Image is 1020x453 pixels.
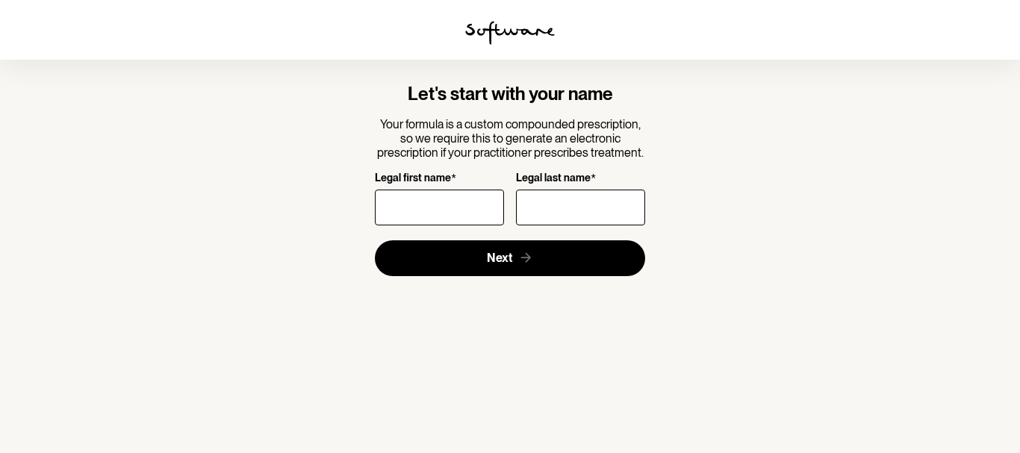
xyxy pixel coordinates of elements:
[375,117,646,160] p: Your formula is a custom compounded prescription, so we require this to generate an electronic pr...
[375,240,646,276] button: Next
[516,172,591,186] p: Legal last name
[375,172,451,186] p: Legal first name
[465,21,555,45] img: software logo
[375,84,646,105] h4: Let's start with your name
[487,251,512,265] span: Next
